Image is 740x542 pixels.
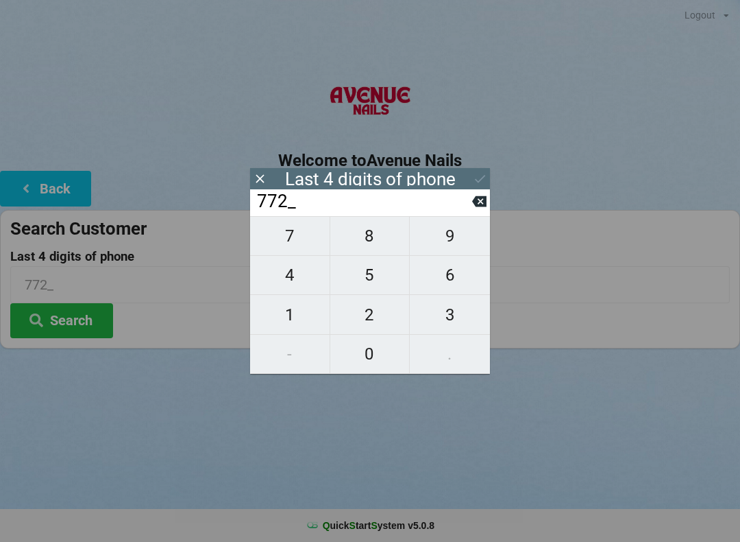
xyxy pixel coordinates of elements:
[410,295,490,334] button: 3
[330,261,410,290] span: 5
[330,301,410,329] span: 2
[410,256,490,295] button: 6
[330,295,410,334] button: 2
[330,340,410,368] span: 0
[330,216,410,256] button: 8
[250,256,330,295] button: 4
[330,335,410,374] button: 0
[330,256,410,295] button: 5
[250,216,330,256] button: 7
[250,261,330,290] span: 4
[410,216,490,256] button: 9
[250,301,330,329] span: 1
[250,295,330,334] button: 1
[330,222,410,250] span: 8
[410,222,490,250] span: 9
[410,301,490,329] span: 3
[250,222,330,250] span: 7
[410,261,490,290] span: 6
[285,172,456,186] div: Last 4 digits of phone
